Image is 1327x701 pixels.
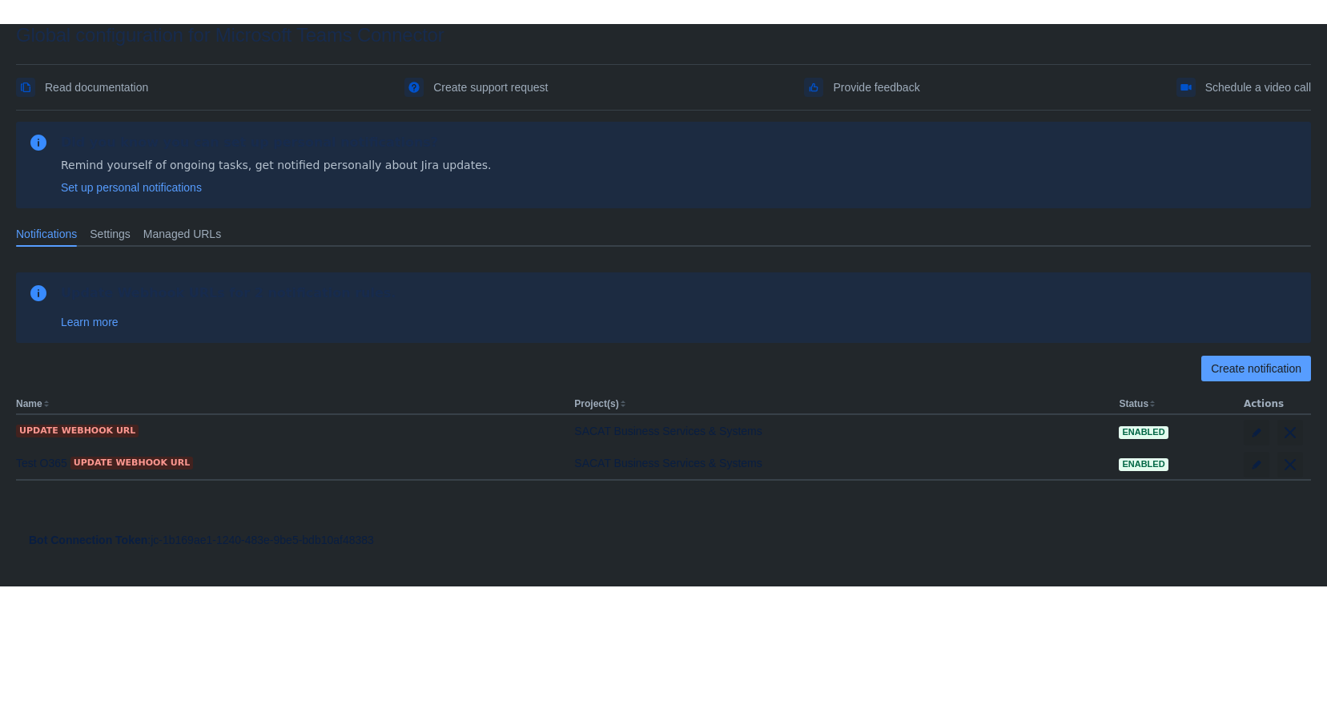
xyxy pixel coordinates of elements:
span: edit [1250,458,1263,471]
p: Remind yourself of ongoing tasks, get notified personally about Jira updates. [61,157,492,173]
div: Test O365 [16,455,561,471]
span: delete [1281,455,1300,474]
span: Schedule a video call [1205,75,1311,100]
span: videoCall [1180,81,1192,94]
th: Actions [1237,394,1311,415]
span: Enabled [1119,428,1168,437]
button: Project(s) [574,398,618,409]
span: Notifications [16,226,77,242]
div: SACAT Business Services & Systems [574,423,1106,439]
div: : jc-1b169ae1-1240-483e-9be5-bdb10af48383 [29,532,1298,548]
a: Create support request [404,75,548,100]
button: Create notification [1201,356,1311,381]
a: Schedule a video call [1176,75,1311,100]
div: Global configuration for Microsoft Teams Connector [16,24,1311,46]
a: Set up personal notifications [61,179,202,195]
a: Read documentation [16,75,148,100]
a: Learn more [61,314,119,330]
span: Settings [90,226,131,242]
span: Create support request [433,75,548,100]
h2: Did you know you can set up personal notifications? [61,135,492,151]
span: Update webhook URL [19,425,135,437]
span: feedback [807,81,820,94]
span: information [29,284,48,303]
div: SACAT Business Services & Systems [574,455,1106,471]
a: Provide feedback [804,75,919,100]
span: edit [1250,426,1263,439]
span: Enabled [1119,460,1168,469]
span: documentation [19,81,32,94]
span: Managed URLs [143,226,221,242]
span: information [29,133,48,152]
span: Update webhook URL [74,457,190,469]
span: Provide feedback [833,75,919,100]
span: Create notification [1211,356,1301,381]
h2: Update Webhook URLs for 2 notification rules. [61,285,396,301]
button: Name [16,398,42,409]
strong: Bot Connection Token [29,534,147,546]
button: Status [1119,398,1148,409]
span: delete [1281,423,1300,442]
span: Read documentation [45,75,148,100]
span: support [408,81,420,94]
